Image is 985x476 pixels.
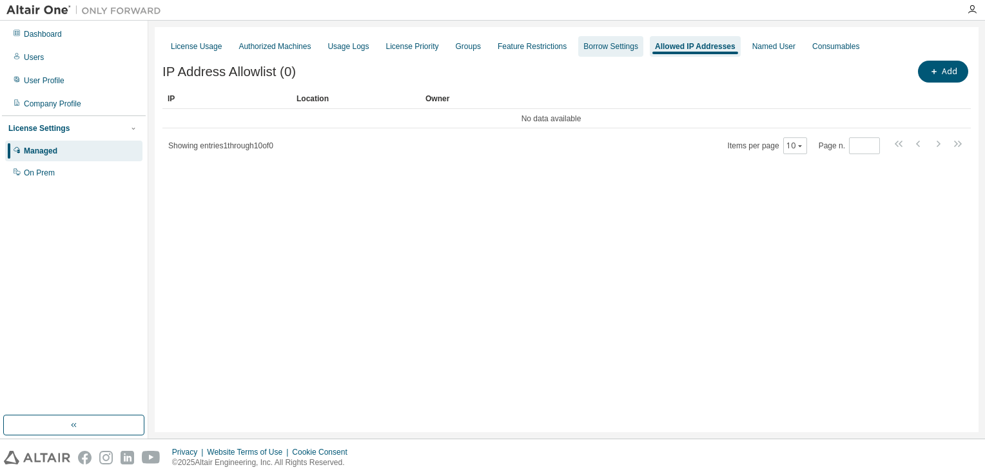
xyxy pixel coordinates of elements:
[168,88,286,109] div: IP
[24,75,64,86] div: User Profile
[728,137,807,154] span: Items per page
[24,99,81,109] div: Company Profile
[142,451,161,464] img: youtube.svg
[819,137,880,154] span: Page n.
[24,29,62,39] div: Dashboard
[655,41,736,52] div: Allowed IP Addresses
[4,451,70,464] img: altair_logo.svg
[583,41,638,52] div: Borrow Settings
[239,41,311,52] div: Authorized Machines
[456,41,481,52] div: Groups
[6,4,168,17] img: Altair One
[162,109,940,128] td: No data available
[292,447,355,457] div: Cookie Consent
[78,451,92,464] img: facebook.svg
[168,141,273,150] span: Showing entries 1 through 10 of 0
[327,41,369,52] div: Usage Logs
[207,447,292,457] div: Website Terms of Use
[812,41,859,52] div: Consumables
[386,41,439,52] div: License Priority
[425,88,935,109] div: Owner
[752,41,795,52] div: Named User
[99,451,113,464] img: instagram.svg
[162,64,296,79] span: IP Address Allowlist (0)
[121,451,134,464] img: linkedin.svg
[24,168,55,178] div: On Prem
[24,52,44,63] div: Users
[297,88,415,109] div: Location
[172,457,355,468] p: © 2025 Altair Engineering, Inc. All Rights Reserved.
[786,141,804,151] button: 10
[8,123,70,134] div: License Settings
[171,41,222,52] div: License Usage
[24,146,57,156] div: Managed
[498,41,567,52] div: Feature Restrictions
[918,61,968,83] button: Add
[172,447,207,457] div: Privacy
